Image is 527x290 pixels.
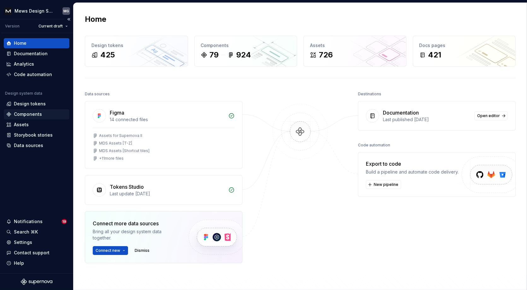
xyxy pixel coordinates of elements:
a: Design tokens [4,99,69,109]
div: Assets [310,42,400,49]
button: Help [4,258,69,268]
a: Assets [4,120,69,130]
a: Data sources [4,140,69,151]
button: Dismiss [132,246,152,255]
div: Design system data [5,91,42,96]
div: Analytics [14,61,34,67]
div: Design tokens [91,42,181,49]
div: 726 [319,50,333,60]
div: 79 [210,50,219,60]
button: Notifications19 [4,216,69,227]
div: Settings [14,239,32,246]
h2: Home [85,14,106,24]
div: Mews Design System [15,8,55,14]
div: Tokens Studio [110,183,144,191]
span: Current draft [38,24,63,29]
div: 924 [237,50,251,60]
img: e23f8d03-a76c-4364-8d4f-1225f58777f7.png [4,7,12,15]
button: New pipeline [366,180,401,189]
button: Mews Design SystemMG [1,4,72,18]
a: Tokens StudioLast update [DATE] [85,175,243,205]
a: Documentation [4,49,69,59]
button: Collapse sidebar [64,15,73,24]
div: Version [5,24,20,29]
a: Design tokens425 [85,36,188,67]
a: Components79924 [194,36,297,67]
div: Last published [DATE] [383,116,471,123]
span: Connect new [96,248,120,253]
div: Design tokens [14,101,46,107]
div: 425 [100,50,115,60]
div: Documentation [14,50,48,57]
div: Data sources [85,90,110,98]
a: Figma14 connected filesAssets for Supernova IIMDS Assets [T-Z]MDS Assets [Shortcut tiles]+11more ... [85,101,243,169]
div: Documentation [383,109,419,116]
a: Code automation [4,69,69,80]
div: Build a pipeline and automate code delivery. [366,169,459,175]
div: Docs pages [419,42,509,49]
div: Bring all your design system data together. [93,228,178,241]
div: Help [14,260,24,266]
a: Settings [4,237,69,247]
svg: Supernova Logo [21,279,52,285]
div: Assets [14,121,29,128]
div: Home [14,40,26,46]
div: Components [201,42,291,49]
div: MDS Assets [Shortcut tiles] [99,148,149,153]
a: Components [4,109,69,119]
div: Last update [DATE] [110,191,225,197]
a: Assets726 [303,36,407,67]
div: Components [14,111,42,117]
span: 19 [61,219,67,224]
button: Current draft [36,22,71,31]
button: Connect new [93,246,128,255]
div: Code automation [14,71,52,78]
div: Storybook stories [14,132,53,138]
div: Destinations [358,90,381,98]
a: Home [4,38,69,48]
a: Docs pages421 [413,36,516,67]
div: Contact support [14,250,50,256]
div: Data sources [14,142,43,149]
span: Open editor [477,113,500,118]
div: Code automation [358,141,390,150]
div: Figma [110,109,124,116]
div: MDS Assets [T-Z] [99,141,132,146]
div: Notifications [14,218,43,225]
a: Analytics [4,59,69,69]
div: + 11 more files [99,156,124,161]
button: Contact support [4,248,69,258]
div: Connect more data sources [93,220,178,227]
div: MG [63,9,69,14]
a: Storybook stories [4,130,69,140]
div: Assets for Supernova II [99,133,142,138]
div: 14 connected files [110,116,225,123]
button: Search ⌘K [4,227,69,237]
span: New pipeline [374,182,398,187]
a: Open editor [474,111,508,120]
div: Export to code [366,160,459,168]
div: Search ⌘K [14,229,38,235]
div: 421 [428,50,442,60]
span: Dismiss [135,248,149,253]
